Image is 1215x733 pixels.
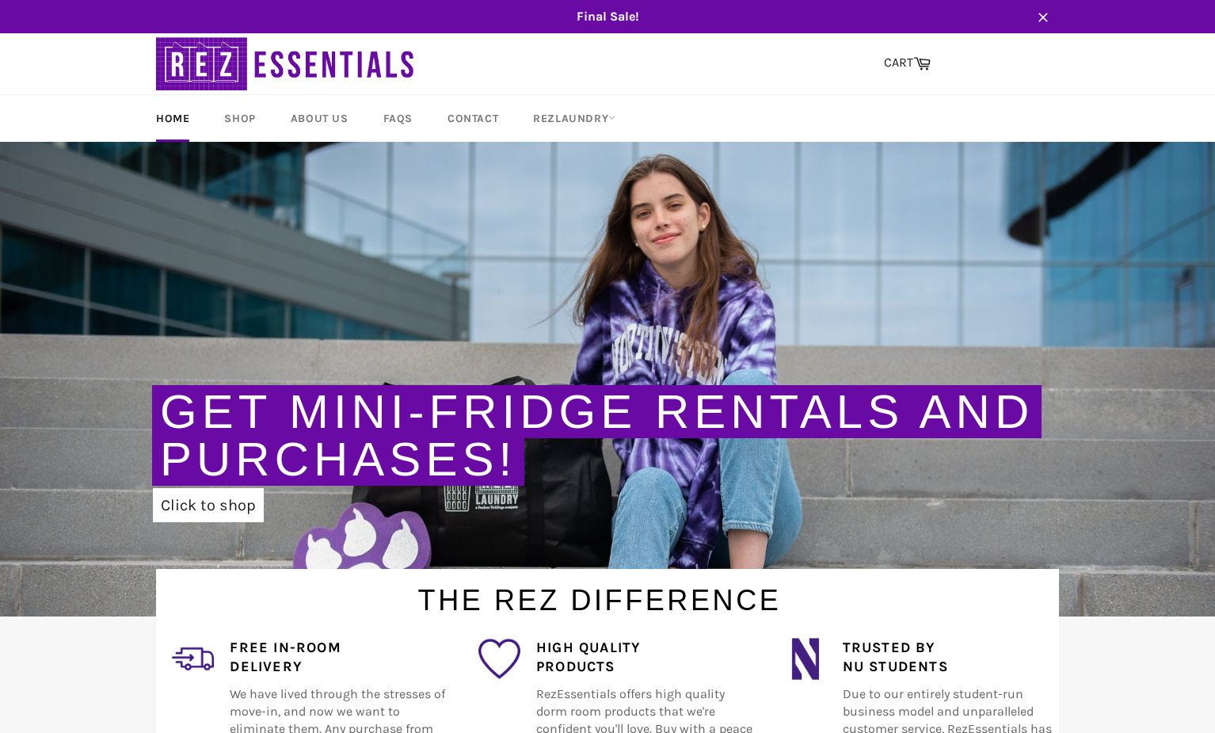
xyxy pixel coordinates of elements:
a: Shop [208,95,271,142]
img: favorite_1.png [478,638,520,680]
a: About Us [275,95,364,142]
a: Contact [432,95,514,142]
h4: Trusted by NU Students [843,638,1059,678]
img: northwestern_wildcats_tiny.png [784,638,826,680]
a: Click to shop [153,488,264,522]
span: Final Sale! [140,8,1075,25]
h4: High Quality Products [536,638,752,678]
a: Home [140,95,205,142]
h1: The Rez Difference [140,569,1059,620]
h4: Free In-Room Delivery [230,638,446,678]
a: CART [876,47,939,80]
a: RezLaundry [517,95,631,142]
a: Get Mini-Fridge Rentals and Purchases! [160,385,1034,486]
img: RezEssentials [156,33,417,94]
img: delivery_2.png [172,638,214,680]
a: FAQs [368,95,428,142]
